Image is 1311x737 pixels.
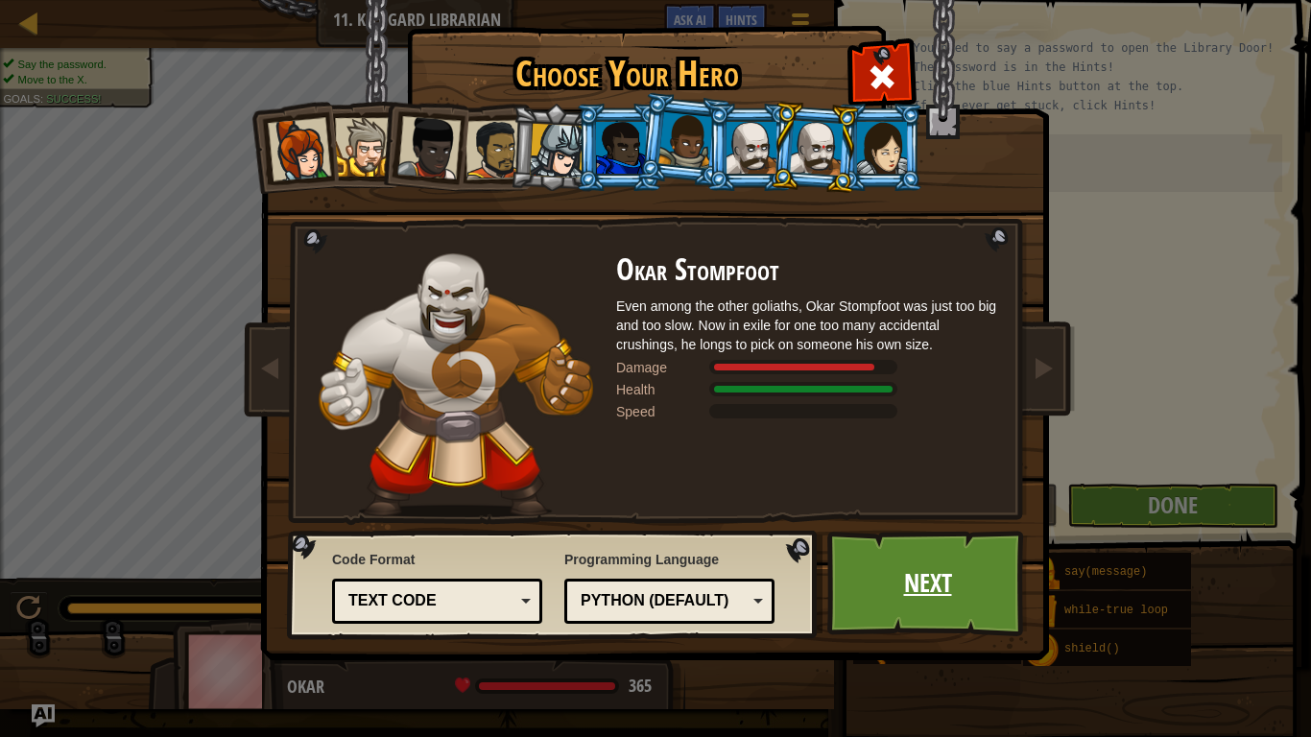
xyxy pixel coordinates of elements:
h1: Choose Your Hero [411,54,843,94]
div: Text code [348,590,514,612]
li: Sir Tharin Thunderfist [315,101,401,188]
span: Programming Language [564,550,775,569]
div: Speed [616,402,712,421]
li: Illia Shieldsmith [837,104,923,191]
li: Arryn Stonewall [636,92,731,188]
li: Captain Anya Weston [246,100,340,194]
a: Next [827,531,1028,636]
div: Health [616,380,712,399]
h2: Okar Stompfoot [616,253,1000,287]
div: Gains 200% of listed Warrior armor health. [616,380,1000,399]
div: Moves at 4 meters per second. [616,402,1000,421]
li: Gordon the Stalwart [576,104,662,191]
li: Okar Stompfoot [706,104,793,191]
div: Damage [616,358,712,377]
div: Deals 160% of listed Warrior weapon damage. [616,358,1000,377]
li: Alejandro the Duelist [444,103,533,192]
img: goliath-pose.png [319,253,592,517]
li: Okar Stompfoot [769,101,861,194]
div: Even among the other goliaths, Okar Stompfoot was just too big and too slow. Now in exile for one... [616,297,1000,354]
span: Code Format [332,550,542,569]
img: language-selector-background.png [287,531,822,640]
li: Hattori Hanzō [509,102,600,194]
li: Lady Ida Justheart [376,97,470,191]
div: Python (Default) [581,590,747,612]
